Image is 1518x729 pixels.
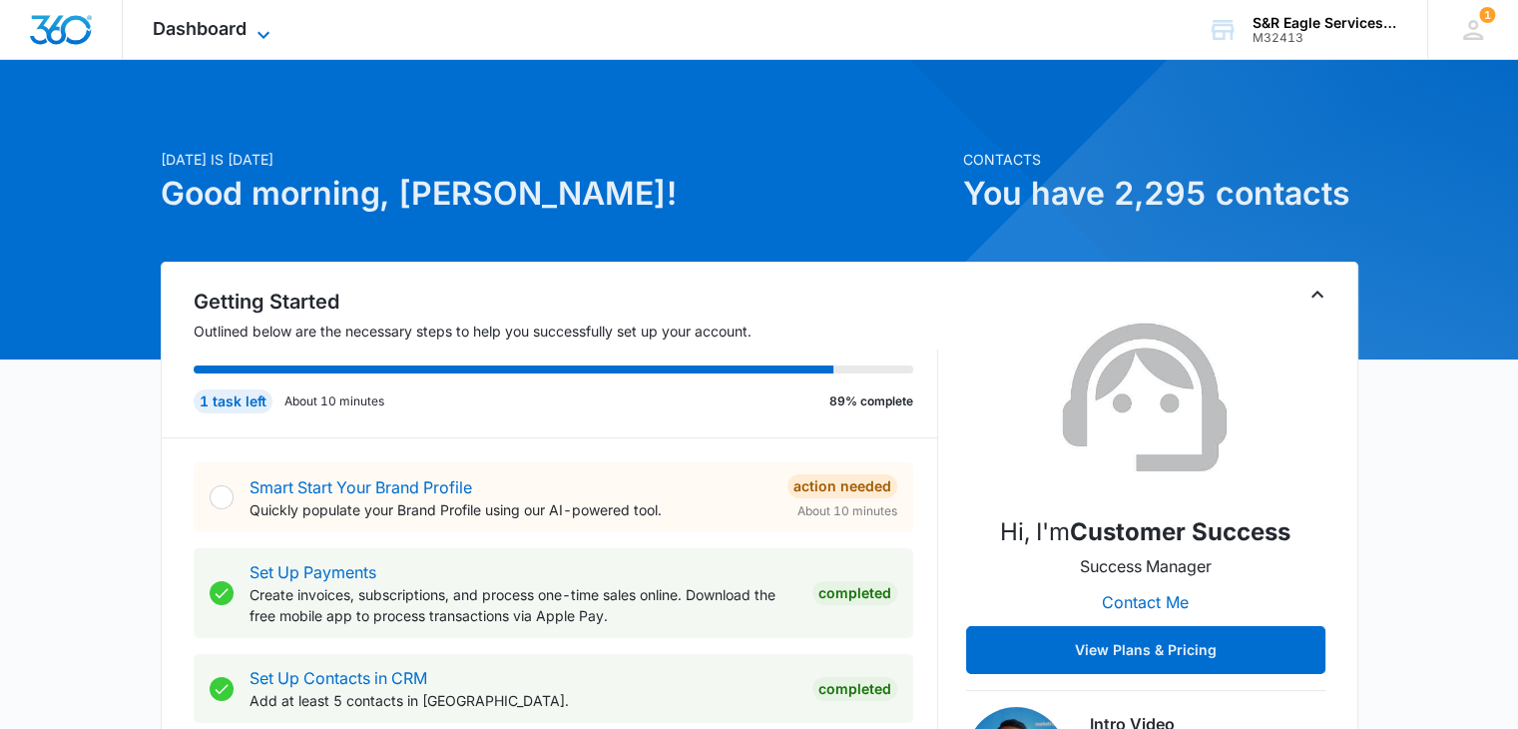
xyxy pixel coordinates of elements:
a: Set Up Payments [250,562,376,582]
button: Toggle Collapse [1305,283,1329,307]
button: Contact Me [1082,578,1209,626]
p: About 10 minutes [284,392,384,410]
span: Dashboard [153,18,247,39]
div: Completed [812,677,897,701]
div: notifications count [1479,7,1495,23]
div: Action Needed [787,474,897,498]
h1: You have 2,295 contacts [963,170,1358,218]
a: Smart Start Your Brand Profile [250,477,472,497]
p: Contacts [963,149,1358,170]
div: account id [1253,31,1398,45]
p: 89% complete [829,392,913,410]
p: Success Manager [1080,554,1212,578]
div: account name [1253,15,1398,31]
span: About 10 minutes [797,502,897,520]
p: Add at least 5 contacts in [GEOGRAPHIC_DATA]. [250,690,796,711]
button: View Plans & Pricing [966,626,1325,674]
span: 1 [1479,7,1495,23]
p: Create invoices, subscriptions, and process one-time sales online. Download the free mobile app t... [250,584,796,626]
p: [DATE] is [DATE] [161,149,951,170]
img: Customer Success [1046,299,1246,498]
h2: Getting Started [194,287,938,317]
div: 1 task left [194,389,272,413]
p: Outlined below are the necessary steps to help you successfully set up your account. [194,321,938,342]
a: Set Up Contacts in CRM [250,668,427,688]
p: Quickly populate your Brand Profile using our AI-powered tool. [250,499,771,520]
strong: Customer Success [1070,517,1290,546]
h1: Good morning, [PERSON_NAME]! [161,170,951,218]
div: Completed [812,581,897,605]
p: Hi, I'm [1000,514,1290,550]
